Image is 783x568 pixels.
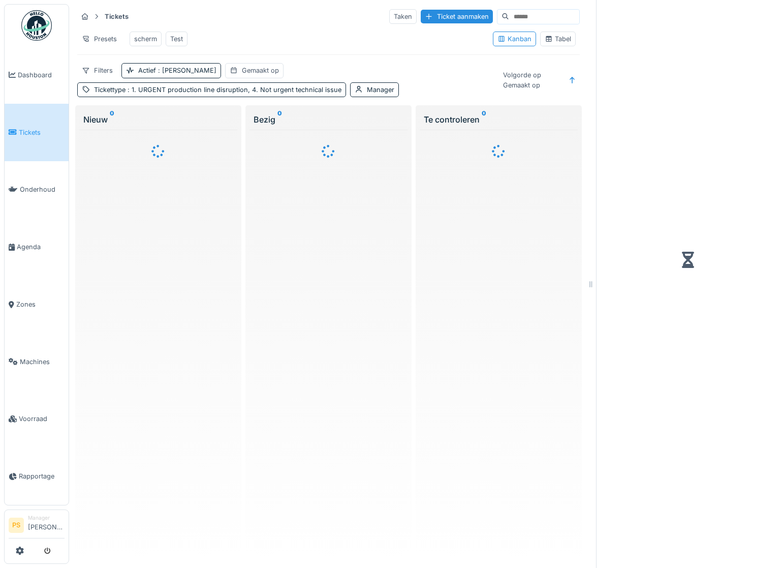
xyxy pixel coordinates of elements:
span: Agenda [17,242,65,252]
li: [PERSON_NAME] [28,514,65,536]
span: : [PERSON_NAME] [156,67,216,74]
div: Presets [77,32,121,46]
sup: 0 [110,113,114,126]
sup: 0 [482,113,486,126]
a: Tickets [5,104,69,161]
div: Actief [138,66,216,75]
a: Rapportage [5,447,69,505]
a: Machines [5,333,69,391]
a: PS Manager[PERSON_NAME] [9,514,65,539]
li: PS [9,518,24,533]
div: Test [170,34,183,44]
div: Manager [367,85,394,95]
span: Dashboard [18,70,65,80]
div: Tickettype [94,85,341,95]
div: scherm [134,34,157,44]
span: Voorraad [19,414,65,424]
div: Taken [389,9,417,24]
div: Nieuw [83,113,233,126]
div: Gemaakt op [242,66,279,75]
span: Tickets [19,128,65,137]
div: Tabel [545,34,571,44]
div: Volgorde op Gemaakt op [498,68,562,92]
span: : 1. URGENT production line disruption, 4. Not urgent technical issue [126,86,341,94]
span: Machines [20,357,65,367]
a: Onderhoud [5,161,69,219]
span: Rapportage [19,471,65,481]
div: Ticket aanmaken [421,10,493,23]
div: Filters [77,63,117,78]
div: Manager [28,514,65,522]
span: Onderhoud [20,185,65,194]
div: Bezig [254,113,403,126]
a: Dashboard [5,46,69,104]
strong: Tickets [101,12,133,21]
img: Badge_color-CXgf-gQk.svg [21,10,52,41]
a: Voorraad [5,391,69,448]
sup: 0 [277,113,282,126]
a: Zones [5,276,69,333]
div: Kanban [497,34,531,44]
a: Agenda [5,218,69,276]
div: Te controleren [424,113,574,126]
span: Zones [16,300,65,309]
